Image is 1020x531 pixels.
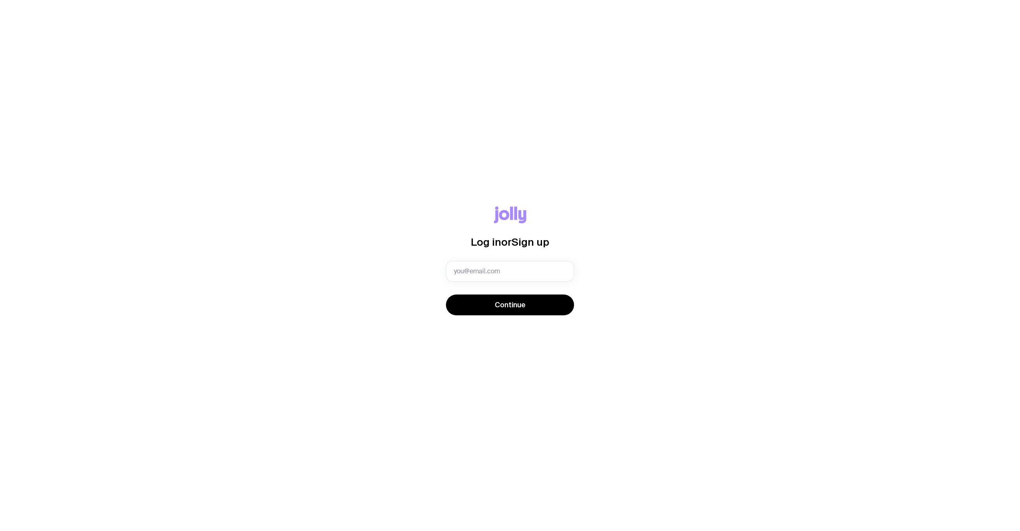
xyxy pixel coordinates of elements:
[471,236,501,248] span: Log in
[495,300,526,310] span: Continue
[446,295,574,315] button: Continue
[512,236,549,248] span: Sign up
[446,261,574,282] input: you@email.com
[501,236,512,248] span: or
